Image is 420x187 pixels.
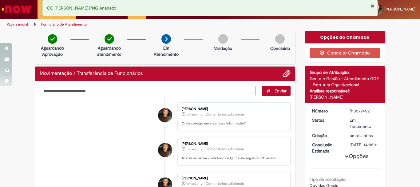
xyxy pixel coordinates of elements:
[310,69,381,75] div: Grupo de Atribuição:
[186,182,198,186] span: 13m atrás
[262,86,291,96] button: Enviar
[40,86,256,96] textarea: Digite sua mensagem aqui...
[350,132,378,139] div: 29/09/2025 14:52:50
[350,117,378,129] div: Em Tratamento
[370,3,374,8] button: Fechar Notificação
[350,142,378,148] div: [DATE] 14:05:11
[307,117,345,123] dt: Status
[305,31,385,43] div: Opções do Chamado
[186,113,198,116] time: 30/09/2025 15:51:26
[307,142,345,154] dt: Conclusão Estimada
[182,142,284,146] div: [PERSON_NAME]
[384,6,415,12] span: [PERSON_NAME]
[310,75,381,88] div: Gente e Gestão - Atendimento GGE - Estrutura Organizacional
[186,148,198,151] span: 13m atrás
[310,177,346,182] b: Tipo de solicitação
[158,143,172,157] div: Carlos Andre Goncalves
[7,22,28,27] a: Página inicial
[350,133,373,138] span: um dia atrás
[307,108,345,114] dt: Número
[350,133,373,138] time: 29/09/2025 14:52:50
[47,5,116,11] span: CC [PERSON_NAME].PNG Anexado
[270,45,290,51] p: Concluído
[161,34,171,44] img: arrow-next.png
[275,88,287,94] span: Enviar
[186,148,198,151] time: 30/09/2025 15:50:50
[105,34,114,44] img: check-circle-green.png
[182,156,284,161] p: Acabei de baixar o relatório de QLP e ele segue no CC errado...
[40,71,143,76] h2: Movimentação / Transferência de Funcionários Histórico de tíquete
[186,113,198,116] span: 12m atrás
[1,3,32,15] img: ServiceNow
[94,45,124,57] p: Aguardando atendimento
[310,88,381,94] div: Analista responsável:
[310,94,381,100] div: [PERSON_NAME]
[307,132,345,139] dt: Criação
[182,177,284,180] div: [PERSON_NAME]
[275,34,285,44] img: img-circle-grey.png
[186,182,198,186] time: 30/09/2025 15:50:09
[48,34,57,44] img: check-circle-green.png
[310,48,381,58] button: Cancelar Chamado
[158,108,172,122] div: Carlos Andre Goncalves
[41,22,87,27] a: Formulário de Atendimento
[38,45,67,57] p: Aguardando Aprovação
[205,181,245,186] small: Comentários adicionais
[182,107,284,111] div: [PERSON_NAME]
[350,108,378,114] div: R13577452
[205,112,245,117] small: Comentários adicionais
[5,19,275,30] ul: Trilhas de página
[214,45,232,51] p: Validação
[182,121,284,126] p: Onde consigo enxergar essa informação?
[205,147,245,152] small: Comentários adicionais
[218,34,228,44] img: img-circle-grey.png
[283,70,291,78] button: Adicionar anexos
[151,45,181,57] p: Em Atendimento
